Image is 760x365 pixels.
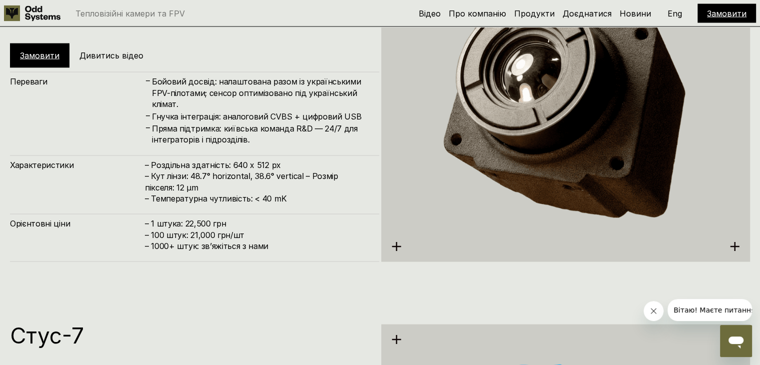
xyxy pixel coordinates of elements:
iframe: Сообщение от компании [668,299,752,321]
h4: – [146,110,150,121]
iframe: Кнопка запуска окна обмена сообщениями [720,325,752,357]
h4: – 1 штука: 22,500 грн – 100 штук: 21,000 грн/шт [145,218,369,251]
h4: Гнучка інтеграція: аналоговий CVBS + цифровий USB [152,111,369,122]
a: Відео [419,8,441,18]
span: – ⁠1000+ штук: звʼяжіться з нами [145,241,268,251]
p: Тепловізійні камери та FPV [75,9,185,17]
span: Вітаю! Маєте питання? [6,7,91,15]
iframe: Закрыть сообщение [644,301,664,321]
h4: – [146,75,150,86]
a: Про компанію [449,8,506,18]
h1: Стус-7 [10,324,369,346]
h4: – Роздільна здатність: 640 x 512 px – Кут лінзи: 48.7° horizontal, 38.6° vertical – Розмір піксел... [145,159,369,204]
h4: Бойовий досвід: налаштована разом із українськими FPV-пілотами; сенсор оптимізовано під українськ... [152,76,369,109]
h5: Дивитись відео [79,50,143,61]
h4: Орієнтовні ціни [10,218,145,229]
a: Продукти [514,8,555,18]
h4: Переваги [10,76,145,87]
h4: – [146,122,150,133]
a: Замовити [707,8,747,18]
h4: Пряма підтримка: київська команда R&D — 24/7 для інтеграторів і підрозділів. [152,123,369,145]
p: Eng [668,9,682,17]
a: Замовити [20,50,59,60]
a: Доєднатися [563,8,612,18]
h4: Характеристики [10,159,145,170]
a: Новини [620,8,651,18]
